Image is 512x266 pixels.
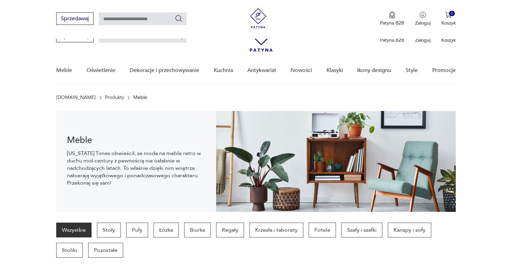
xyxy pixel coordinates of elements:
[341,223,382,237] a: Szafy i szafki
[130,58,199,83] a: Dekoracje i przechowywanie
[56,12,94,25] button: Sprzedawaj
[388,223,431,237] a: Kanapy i sofy
[67,136,205,144] h1: Meble
[216,223,244,237] a: Regały
[97,223,121,237] a: Stoły
[449,11,455,16] div: 0
[309,223,336,237] a: Fotele
[441,20,456,26] p: Koszyk
[389,11,396,19] img: Ikona medalu
[249,223,303,237] a: Krzesła i taborety
[419,11,426,18] img: Ikonka użytkownika
[56,17,94,22] a: Sprzedawaj
[291,58,312,83] a: Nowości
[105,95,124,100] a: Produkty
[380,11,404,26] button: Patyna B2B
[56,34,94,39] a: Sprzedawaj
[415,11,431,26] button: Zaloguj
[216,111,456,212] img: Meble
[214,58,233,83] a: Kuchnia
[87,58,115,83] a: Oświetlenie
[126,223,148,237] a: Pufy
[380,20,404,26] p: Patyna B2B
[248,8,268,28] img: Patyna - sklep z meblami i dekoracjami vintage
[441,37,456,43] p: Koszyk
[380,11,404,26] a: Ikona medaluPatyna B2B
[56,243,83,258] a: Stoliki
[67,150,205,187] p: [US_STATE] Times obwieścił, że moda na meble retro w duchu mid-century z pewnością nie osłabnie w...
[133,95,147,100] p: Meble
[88,243,123,258] a: Pozostałe
[415,20,431,26] p: Zaloguj
[432,58,456,83] a: Promocje
[445,11,452,18] img: Ikona koszyka
[56,58,72,83] a: Meble
[247,58,276,83] a: Antykwariat
[175,14,183,23] button: Szukaj
[441,11,456,26] button: 0Koszyk
[327,58,343,83] a: Klasyki
[56,95,96,100] a: [DOMAIN_NAME]
[184,223,211,237] a: Biurka
[357,58,391,83] a: Ikony designu
[56,223,92,237] a: Wszystkie
[380,37,404,43] p: Patyna B2B
[406,58,418,83] a: Style
[153,223,179,237] a: Łóżka
[415,37,431,43] p: Zaloguj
